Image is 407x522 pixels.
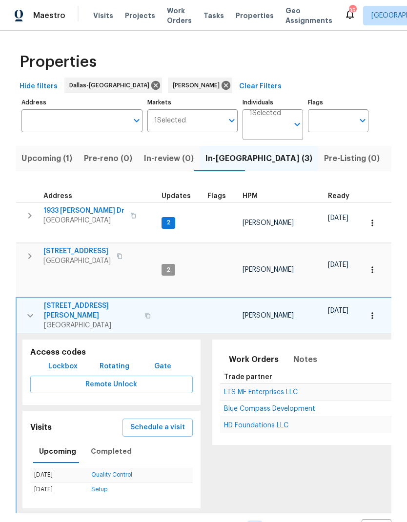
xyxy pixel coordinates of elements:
[249,109,281,118] span: 1 Selected
[224,422,288,429] span: HD Foundations LLC
[224,422,288,428] a: HD Foundations LLC
[229,353,279,366] span: Work Orders
[96,358,133,376] button: Rotating
[30,422,52,433] h5: Visits
[205,152,312,165] span: In-[GEOGRAPHIC_DATA] (3)
[225,114,239,127] button: Open
[30,376,193,394] button: Remote Unlock
[43,206,124,216] span: 1933 [PERSON_NAME] Dr
[224,389,298,396] span: LTS MF Enterprises LLC
[239,80,282,93] span: Clear Filters
[162,193,191,200] span: Updates
[43,246,111,256] span: [STREET_ADDRESS]
[69,80,153,90] span: Dallas-[GEOGRAPHIC_DATA]
[349,6,356,16] div: 35
[207,193,226,200] span: Flags
[20,57,97,67] span: Properties
[44,301,139,321] span: [STREET_ADDRESS][PERSON_NAME]
[168,78,232,93] div: [PERSON_NAME]
[20,80,58,93] span: Hide filters
[38,379,185,391] span: Remote Unlock
[243,312,294,319] span: [PERSON_NAME]
[33,11,65,20] span: Maestro
[154,117,186,125] span: 1 Selected
[163,219,174,227] span: 2
[44,358,81,376] button: Lockbox
[48,361,78,373] span: Lockbox
[328,193,349,200] span: Ready
[43,216,124,225] span: [GEOGRAPHIC_DATA]
[203,12,224,19] span: Tasks
[243,193,258,200] span: HPM
[224,406,315,412] a: Blue Compass Development
[64,78,162,93] div: Dallas-[GEOGRAPHIC_DATA]
[243,266,294,273] span: [PERSON_NAME]
[356,114,369,127] button: Open
[100,361,129,373] span: Rotating
[328,215,348,221] span: [DATE]
[43,193,72,200] span: Address
[243,220,294,226] span: [PERSON_NAME]
[236,11,274,20] span: Properties
[91,472,132,478] a: Quality Control
[243,100,303,105] label: Individuals
[30,482,87,497] td: [DATE]
[328,193,358,200] div: Earliest renovation start date (first business day after COE or Checkout)
[39,445,76,458] span: Upcoming
[285,6,332,25] span: Geo Assignments
[43,256,111,266] span: [GEOGRAPHIC_DATA]
[163,266,174,274] span: 2
[130,114,143,127] button: Open
[84,152,132,165] span: Pre-reno (0)
[16,78,61,96] button: Hide filters
[125,11,155,20] span: Projects
[151,361,175,373] span: Gate
[144,152,194,165] span: In-review (0)
[324,152,380,165] span: Pre-Listing (0)
[44,321,139,330] span: [GEOGRAPHIC_DATA]
[93,11,113,20] span: Visits
[30,347,193,358] h5: Access codes
[91,445,132,458] span: Completed
[328,261,348,268] span: [DATE]
[30,468,87,482] td: [DATE]
[235,78,285,96] button: Clear Filters
[147,358,179,376] button: Gate
[122,419,193,437] button: Schedule a visit
[224,389,298,395] a: LTS MF Enterprises LLC
[173,80,224,90] span: [PERSON_NAME]
[147,100,238,105] label: Markets
[91,486,107,492] a: Setup
[293,353,317,366] span: Notes
[290,118,304,131] button: Open
[224,405,315,412] span: Blue Compass Development
[328,307,348,314] span: [DATE]
[308,100,368,105] label: Flags
[224,374,272,381] span: Trade partner
[21,152,72,165] span: Upcoming (1)
[167,6,192,25] span: Work Orders
[130,422,185,434] span: Schedule a visit
[21,100,142,105] label: Address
